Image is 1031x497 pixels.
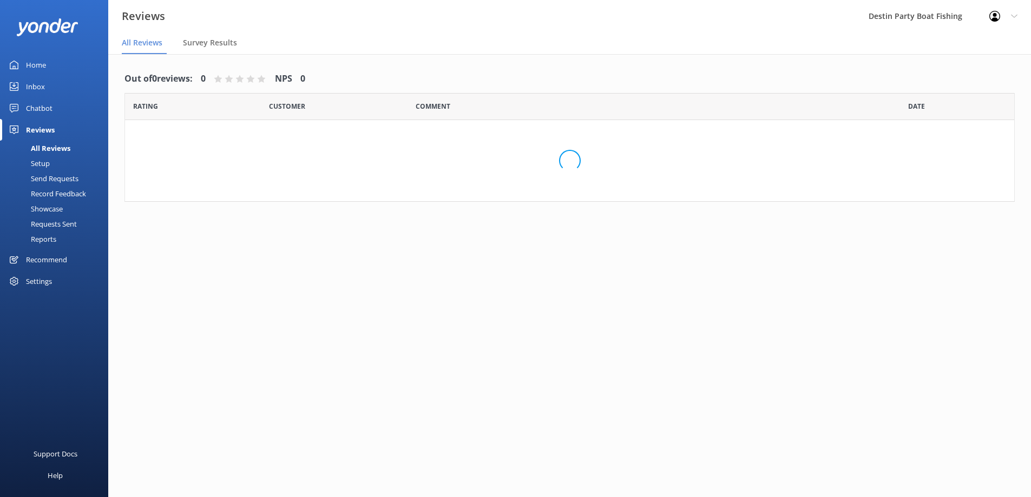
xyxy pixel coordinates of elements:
h4: 0 [300,72,305,86]
div: Reviews [26,119,55,141]
div: Inbox [26,76,45,97]
h3: Reviews [122,8,165,25]
div: Support Docs [34,443,77,465]
span: Date [908,101,925,111]
div: Setup [6,156,50,171]
span: Date [269,101,305,111]
div: Reports [6,231,56,247]
div: Requests Sent [6,216,77,231]
span: All Reviews [122,37,162,48]
a: All Reviews [6,141,108,156]
div: Showcase [6,201,63,216]
h4: NPS [275,72,292,86]
div: Chatbot [26,97,52,119]
div: Help [48,465,63,486]
a: Showcase [6,201,108,216]
a: Setup [6,156,108,171]
h4: Out of 0 reviews: [124,72,193,86]
a: Send Requests [6,171,108,186]
img: yonder-white-logo.png [16,18,78,36]
div: Record Feedback [6,186,86,201]
div: Home [26,54,46,76]
span: Question [416,101,450,111]
div: Settings [26,270,52,292]
h4: 0 [201,72,206,86]
span: Date [133,101,158,111]
div: Recommend [26,249,67,270]
a: Requests Sent [6,216,108,231]
span: Survey Results [183,37,237,48]
div: All Reviews [6,141,70,156]
div: Send Requests [6,171,78,186]
a: Reports [6,231,108,247]
a: Record Feedback [6,186,108,201]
